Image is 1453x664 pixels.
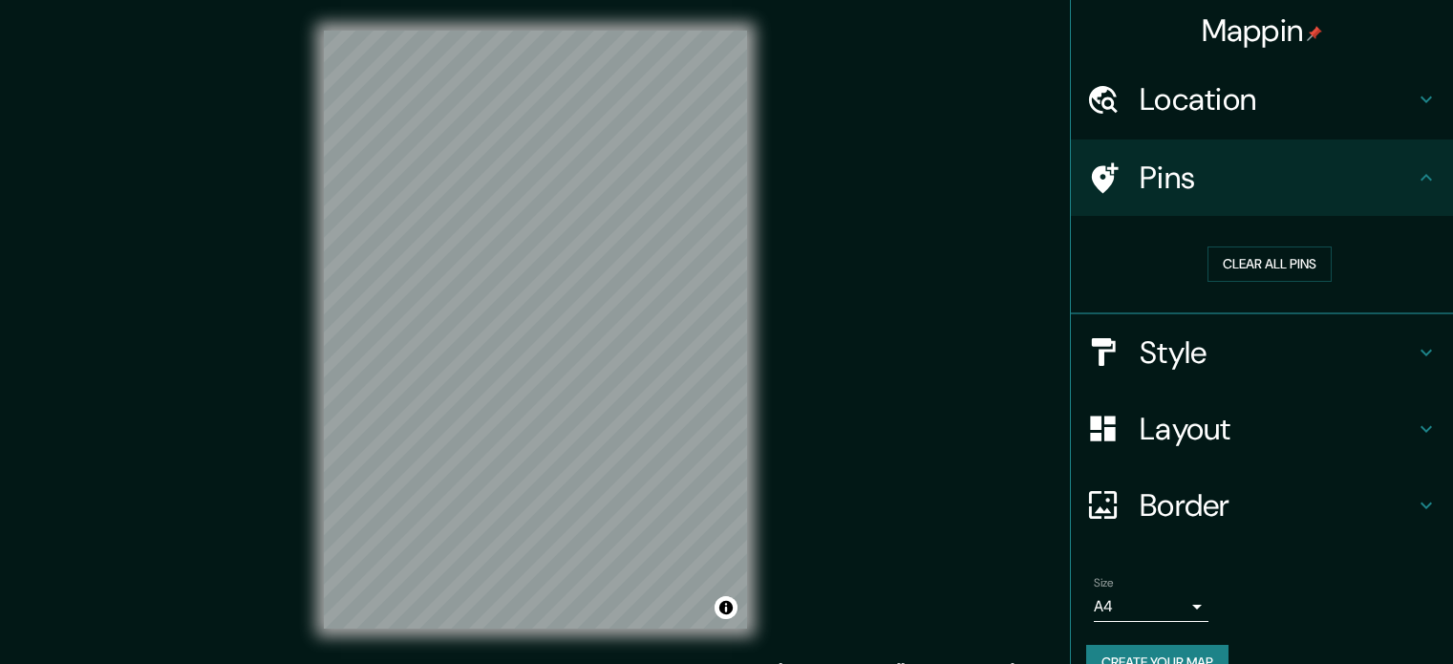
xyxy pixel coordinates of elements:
[1283,589,1432,643] iframe: Help widget launcher
[1071,61,1453,138] div: Location
[1140,410,1415,448] h4: Layout
[1140,80,1415,118] h4: Location
[1071,391,1453,467] div: Layout
[1140,159,1415,197] h4: Pins
[1071,467,1453,544] div: Border
[1071,139,1453,216] div: Pins
[1140,333,1415,372] h4: Style
[1094,591,1208,622] div: A4
[1207,246,1332,282] button: Clear all pins
[715,596,737,619] button: Toggle attribution
[1094,574,1114,590] label: Size
[324,31,747,629] canvas: Map
[1071,314,1453,391] div: Style
[1202,11,1323,50] h4: Mappin
[1307,26,1322,41] img: pin-icon.png
[1140,486,1415,525] h4: Border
